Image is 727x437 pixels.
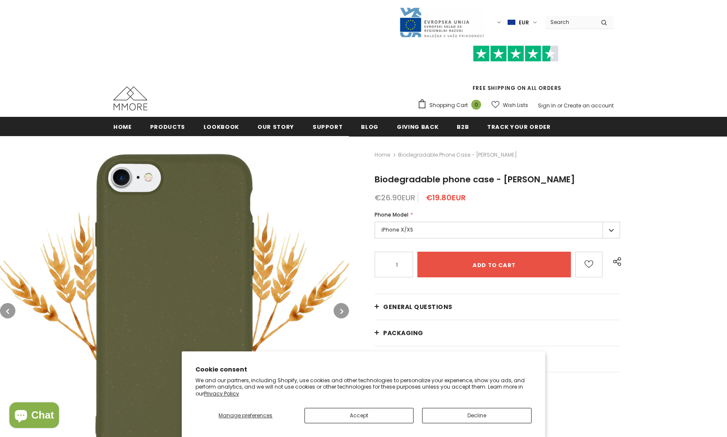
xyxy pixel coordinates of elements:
[313,123,343,131] span: support
[383,303,452,311] span: General Questions
[313,117,343,136] a: support
[503,101,528,110] span: Wish Lists
[361,117,378,136] a: Blog
[304,408,414,423] button: Accept
[204,117,239,136] a: Lookbook
[471,100,481,110] span: 0
[487,117,550,136] a: Track your order
[417,62,614,84] iframe: Customer reviews powered by Trustpilot
[429,101,468,110] span: Shopping Cart
[195,377,532,397] p: We and our partners, including Shopify, use cookies and other technologies to personalize your ex...
[457,117,469,136] a: B2B
[204,390,239,397] a: Privacy Policy
[519,18,529,27] span: EUR
[113,123,132,131] span: Home
[375,192,415,203] span: €26.90EUR
[417,252,571,277] input: Add to cart
[195,408,296,423] button: Manage preferences
[399,7,485,38] img: Javni Razpis
[257,117,294,136] a: Our Story
[487,123,550,131] span: Track your order
[204,123,239,131] span: Lookbook
[397,123,438,131] span: Giving back
[375,211,408,218] span: Phone Model
[375,173,575,185] span: Biodegradable phone case - [PERSON_NAME]
[375,346,620,372] a: Shipping and returns
[375,294,620,320] a: General Questions
[422,408,532,423] button: Decline
[150,117,185,136] a: Products
[538,102,556,109] a: Sign In
[375,320,620,346] a: PACKAGING
[426,192,466,203] span: €19.80EUR
[219,412,272,419] span: Manage preferences
[557,102,562,109] span: or
[195,365,532,374] h2: Cookie consent
[545,16,594,28] input: Search Site
[417,49,614,92] span: FREE SHIPPING ON ALL ORDERS
[7,402,62,430] inbox-online-store-chat: Shopify online store chat
[113,117,132,136] a: Home
[473,45,559,62] img: Trust Pilot Stars
[257,123,294,131] span: Our Story
[397,117,438,136] a: Giving back
[150,123,185,131] span: Products
[361,123,378,131] span: Blog
[383,329,423,337] span: PACKAGING
[417,99,485,112] a: Shopping Cart 0
[398,150,517,160] span: Biodegradable phone case - [PERSON_NAME]
[113,86,148,110] img: MMORE Cases
[375,150,390,160] a: Home
[375,222,620,238] label: iPhone X/XS
[564,102,614,109] a: Create an account
[457,123,469,131] span: B2B
[399,18,485,26] a: Javni Razpis
[491,98,528,113] a: Wish Lists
